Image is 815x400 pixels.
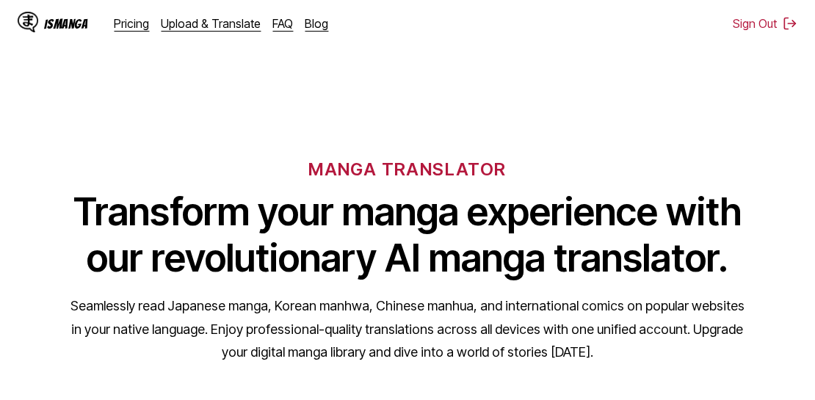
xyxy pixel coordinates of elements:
[18,12,115,35] a: IsManga LogoIsManga
[70,294,745,364] p: Seamlessly read Japanese manga, Korean manhwa, Chinese manhua, and international comics on popula...
[733,16,797,31] button: Sign Out
[308,159,506,180] h6: MANGA TRANSLATOR
[18,12,38,32] img: IsManga Logo
[305,16,329,31] a: Blog
[273,16,294,31] a: FAQ
[115,16,150,31] a: Pricing
[783,16,797,31] img: Sign out
[70,189,745,281] h1: Transform your manga experience with our revolutionary AI manga translator.
[162,16,261,31] a: Upload & Translate
[44,17,88,31] div: IsManga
